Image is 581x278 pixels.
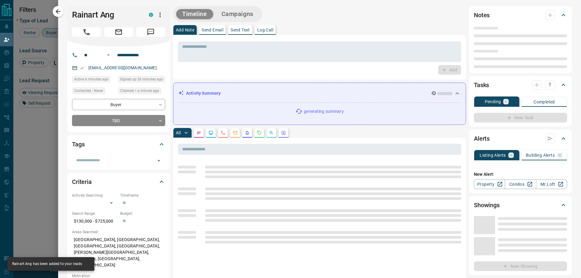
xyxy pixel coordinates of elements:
span: Contacted - Never [74,88,103,94]
div: Tasks [474,78,567,92]
h2: Criteria [72,177,92,187]
p: $130,000 - $725,000 [72,216,117,226]
a: Mr.Loft [536,179,567,189]
div: Mon Sep 15 2025 [118,76,165,84]
h2: Tasks [474,80,489,90]
p: generating summary [304,108,343,115]
div: Activity Summary [178,88,461,99]
button: Open [155,156,163,165]
span: Message [136,27,165,37]
svg: Lead Browsing Activity [208,130,213,135]
div: Mon Sep 15 2025 [72,76,115,84]
svg: Email Verified [80,66,84,70]
span: Email [104,27,133,37]
svg: Calls [221,130,225,135]
button: Timeline [176,9,213,19]
div: Showings [474,198,567,212]
span: Active 6 minutes ago [74,76,109,82]
p: Pending [485,100,501,104]
p: Timeframe: [120,193,165,198]
svg: Emails [233,130,238,135]
button: Open [105,51,112,59]
p: [GEOGRAPHIC_DATA], [GEOGRAPHIC_DATA], [GEOGRAPHIC_DATA], [GEOGRAPHIC_DATA], [PERSON_NAME][GEOGRAP... [72,235,165,270]
p: Areas Searched: [72,229,165,235]
p: Listing Alerts [480,153,506,157]
a: [EMAIL_ADDRESS][DOMAIN_NAME] [88,65,157,70]
div: Criteria [72,175,165,189]
div: TBD [72,115,165,126]
svg: Listing Alerts [245,130,250,135]
h2: Notes [474,10,490,20]
span: Claimed < a minute ago [120,88,159,94]
p: All [176,131,181,135]
svg: Requests [257,130,262,135]
p: Send Email [202,28,223,32]
svg: Agent Actions [281,130,286,135]
p: Search Range: [72,211,117,216]
p: Budget: [120,211,165,216]
h2: Alerts [474,134,490,143]
p: Building Alerts [526,153,555,157]
a: Condos [505,179,536,189]
div: Buyer [72,99,165,110]
h2: Showings [474,200,500,210]
div: Mon Sep 15 2025 [118,87,165,96]
div: Notes [474,8,567,22]
a: Property [474,179,505,189]
p: Add Note [176,28,194,32]
p: Send Text [231,28,250,32]
svg: Notes [196,130,201,135]
div: Alerts [474,131,567,146]
p: Actively Searching: [72,193,117,198]
div: condos.ca [149,13,153,17]
p: Activity Summary [186,90,221,96]
span: Call [72,27,101,37]
span: Signed up 26 minutes ago [120,76,163,82]
button: Campaigns [215,9,259,19]
h2: Tags [72,139,84,149]
svg: Opportunities [269,130,274,135]
p: Log Call [257,28,273,32]
div: Tags [72,137,165,152]
p: Completed [533,100,555,104]
h1: Rainart Ang [72,10,140,20]
div: Rainart Ang has been added to your leads [12,259,82,269]
p: New Alert: [474,171,567,178]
